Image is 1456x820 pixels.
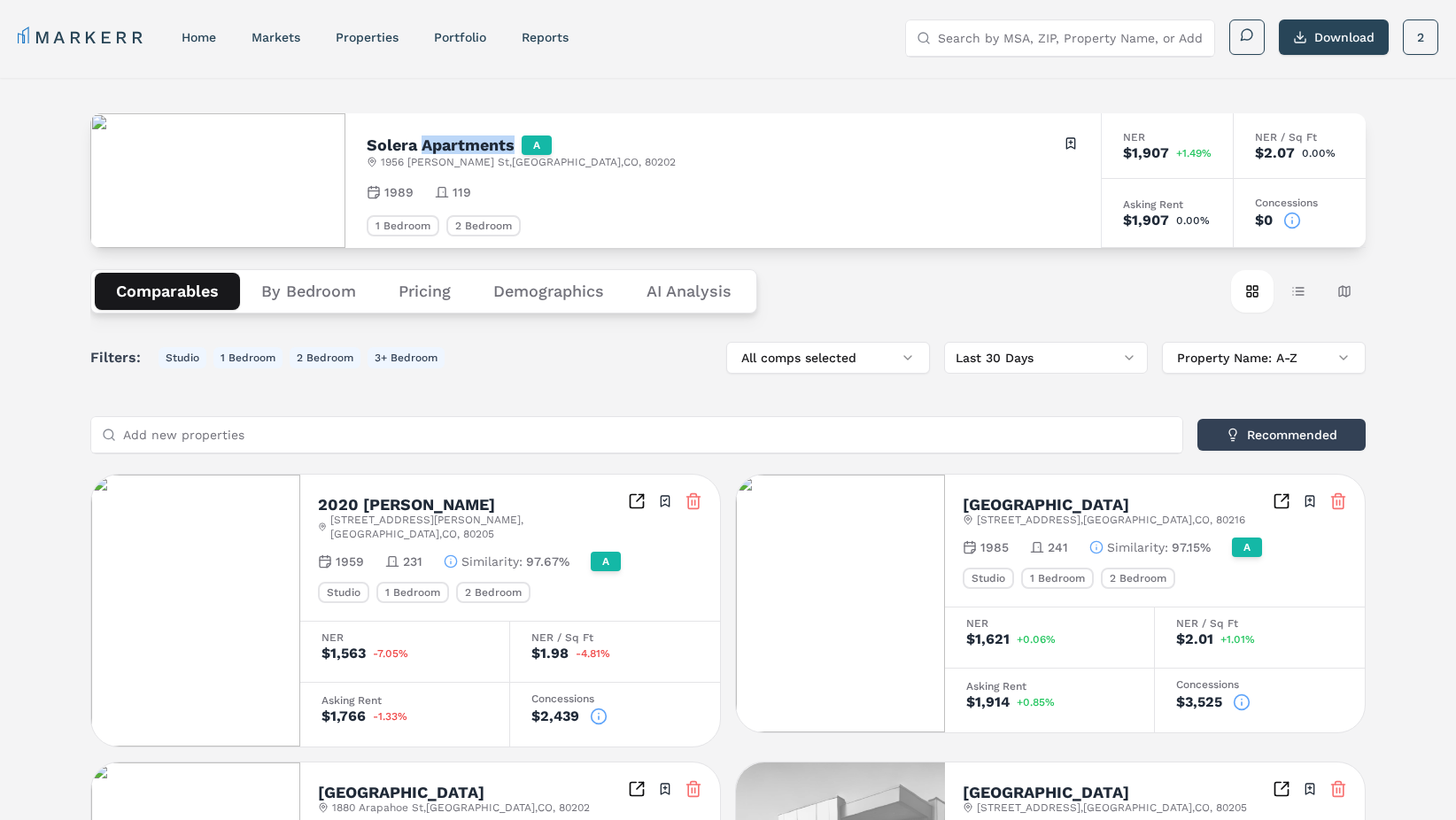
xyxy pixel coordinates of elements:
[321,709,366,723] div: $1,766
[522,135,552,155] div: A
[1021,568,1094,589] div: 1 Bedroom
[1017,697,1055,708] span: +0.85%
[726,342,930,374] button: All comps selected
[1176,148,1212,159] span: +1.49%
[373,711,407,722] span: -1.33%
[966,632,1010,646] div: $1,621
[373,648,408,659] span: -7.05%
[1017,634,1056,645] span: +0.06%
[90,347,151,368] span: Filters:
[531,632,699,643] div: NER / Sq Ft
[18,25,146,50] a: MARKERR
[1176,618,1344,629] div: NER / Sq Ft
[963,785,1129,801] h2: [GEOGRAPHIC_DATA]
[123,417,1172,453] input: Add new properties
[461,553,523,570] span: Similarity :
[336,553,364,570] span: 1959
[628,780,646,798] a: Inspect Comparables
[472,273,625,310] button: Demographics
[977,513,1245,527] span: [STREET_ADDRESS] , [GEOGRAPHIC_DATA] , CO , 80216
[1123,213,1169,228] div: $1,907
[446,215,521,236] div: 2 Bedroom
[526,553,569,570] span: 97.67%
[1101,568,1175,589] div: 2 Bedroom
[240,273,377,310] button: By Bedroom
[367,137,515,153] h2: Solera Apartments
[591,552,621,571] div: A
[1107,538,1168,556] span: Similarity :
[213,347,283,368] button: 1 Bedroom
[336,30,399,44] a: properties
[966,681,1133,692] div: Asking Rent
[182,30,216,44] a: home
[1162,342,1366,374] button: Property Name: A-Z
[576,648,610,659] span: -4.81%
[332,801,590,815] span: 1880 Arapahoe St , [GEOGRAPHIC_DATA] , CO , 80202
[318,497,495,513] h2: 2020 [PERSON_NAME]
[1255,197,1344,208] div: Concessions
[1123,132,1212,143] div: NER
[290,347,360,368] button: 2 Bedroom
[403,553,422,570] span: 231
[1279,19,1389,55] button: Download
[330,513,628,541] span: [STREET_ADDRESS][PERSON_NAME] , [GEOGRAPHIC_DATA] , CO , 80205
[1302,148,1336,159] span: 0.00%
[456,582,531,603] div: 2 Bedroom
[434,30,486,44] a: Portfolio
[938,20,1204,56] input: Search by MSA, ZIP, Property Name, or Address
[368,347,445,368] button: 3+ Bedroom
[1176,679,1344,690] div: Concessions
[95,273,240,310] button: Comparables
[1255,146,1295,160] div: $2.07
[252,30,300,44] a: markets
[966,695,1010,709] div: $1,914
[531,646,569,661] div: $1.98
[321,646,366,661] div: $1,563
[628,492,646,510] a: Inspect Comparables
[381,155,676,169] span: 1956 [PERSON_NAME] St , [GEOGRAPHIC_DATA] , CO , 80202
[531,693,699,704] div: Concessions
[453,183,471,201] span: 119
[963,568,1014,589] div: Studio
[980,538,1009,556] span: 1985
[1255,132,1344,143] div: NER / Sq Ft
[1123,199,1212,210] div: Asking Rent
[1197,419,1366,451] button: Recommended
[625,273,753,310] button: AI Analysis
[1273,492,1290,510] a: Inspect Comparables
[384,183,414,201] span: 1989
[1232,538,1262,557] div: A
[1176,632,1213,646] div: $2.01
[318,582,369,603] div: Studio
[1176,215,1210,226] span: 0.00%
[321,695,488,706] div: Asking Rent
[367,215,439,236] div: 1 Bedroom
[966,618,1133,629] div: NER
[159,347,206,368] button: Studio
[1220,634,1255,645] span: +1.01%
[1176,695,1222,709] div: $3,525
[963,497,1129,513] h2: [GEOGRAPHIC_DATA]
[377,273,472,310] button: Pricing
[321,632,488,643] div: NER
[522,30,569,44] a: reports
[977,801,1247,815] span: [STREET_ADDRESS] , [GEOGRAPHIC_DATA] , CO , 80205
[1403,19,1438,55] button: 2
[1255,213,1273,228] div: $0
[1048,538,1068,556] span: 241
[1123,146,1169,160] div: $1,907
[1273,780,1290,798] a: Inspect Comparables
[1172,538,1211,556] span: 97.15%
[1417,28,1424,46] span: 2
[531,709,579,723] div: $2,439
[318,785,484,801] h2: [GEOGRAPHIC_DATA]
[376,582,449,603] div: 1 Bedroom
